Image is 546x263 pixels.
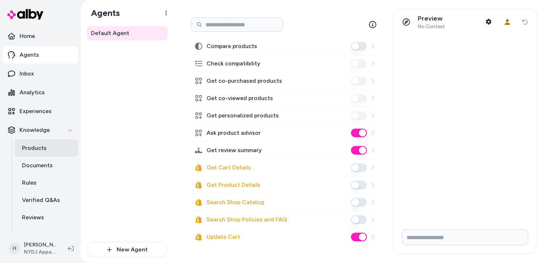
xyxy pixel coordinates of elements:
a: Home [3,27,78,45]
label: Search Shop Policies and FAQ [207,215,287,224]
p: Knowledge [19,126,50,134]
a: Verified Q&As [15,191,78,209]
p: [PERSON_NAME] [24,241,56,249]
a: Documents [15,157,78,174]
span: NYDJ Apparel [24,249,56,256]
a: Agents [3,46,78,64]
h1: Agents [85,8,120,18]
label: Get Product Details [207,181,260,189]
p: Preview [418,14,445,23]
a: Inbox [3,65,78,82]
a: Products [15,139,78,157]
a: Rules [15,174,78,191]
p: Verified Q&As [22,196,60,204]
p: Agents [19,51,39,59]
a: Survey Questions [15,226,78,243]
label: Compare products [207,42,257,51]
a: Analytics [3,84,78,101]
label: Update Cart [207,233,240,241]
label: Search Shop Catalog [207,198,264,207]
label: Get co-viewed products [207,94,273,103]
label: Check compatibility [207,59,260,68]
p: Home [19,32,35,40]
p: Documents [22,161,53,170]
p: Reviews [22,213,44,222]
label: Get Cart Details [207,163,251,172]
p: Analytics [19,88,45,97]
a: Default Agent [87,26,168,40]
p: Rules [22,178,36,187]
span: H [9,243,20,254]
span: Default Agent [91,29,129,38]
button: Knowledge [3,121,78,139]
p: Survey Questions [22,230,70,239]
label: Get personalized products [207,111,279,120]
a: Reviews [15,209,78,226]
a: Experiences [3,103,78,120]
label: Ask product advisor [207,129,261,137]
button: New Agent [87,242,168,257]
label: Get co-purchased products [207,77,282,85]
span: No Context [418,23,445,30]
img: alby Logo [7,9,43,20]
button: H[PERSON_NAME]NYDJ Apparel [4,237,62,260]
p: Products [22,144,47,152]
label: Get review summary [207,146,262,155]
p: Experiences [19,107,52,116]
input: Write your prompt here [402,229,528,245]
p: Inbox [19,69,34,78]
